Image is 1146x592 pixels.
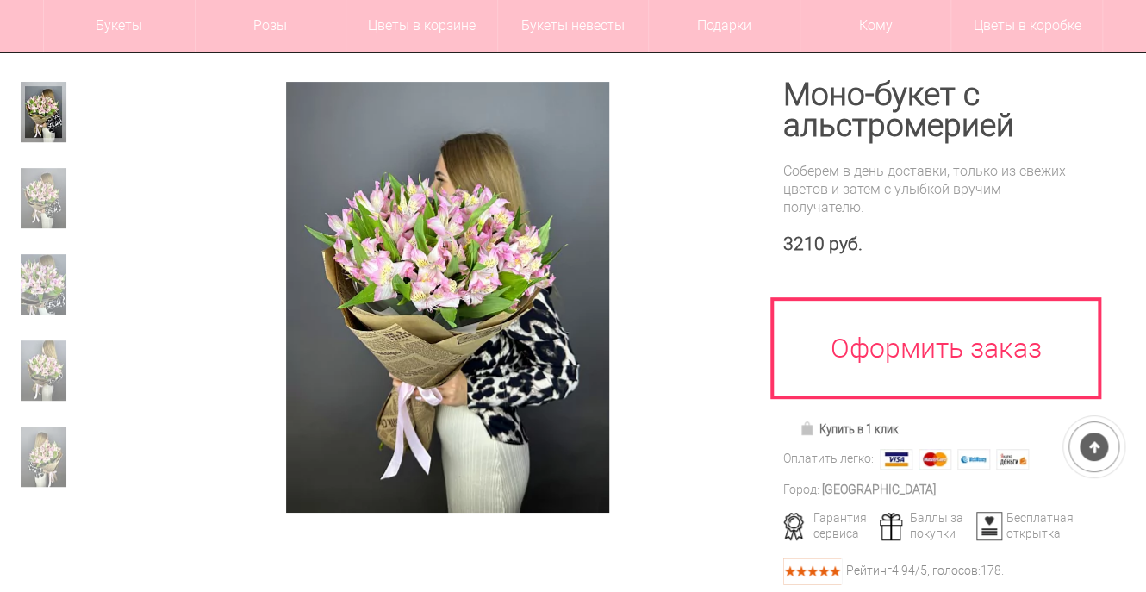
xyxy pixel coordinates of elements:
div: Гарантия сервиса [777,510,876,541]
h1: Моно-букет с альстромерией [783,79,1081,141]
div: [GEOGRAPHIC_DATA] [822,481,936,499]
div: Баллы за покупки [874,510,973,541]
a: Увеличить [153,82,742,513]
img: Яндекс Деньги [996,449,1029,470]
img: Купить в 1 клик [800,421,819,435]
img: Моно-букет с альстромерией [286,82,609,513]
div: 3210 руб. [783,234,1081,255]
a: Оформить заказ [770,297,1101,399]
div: Бесплатная открытка [970,510,1069,541]
img: Visa [880,449,912,470]
img: Webmoney [957,449,990,470]
img: MasterCard [919,449,951,470]
div: Город: [783,481,819,499]
div: Рейтинг /5, голосов: . [846,566,1004,576]
span: 178 [981,564,1001,577]
span: 4.94 [892,564,915,577]
div: Оплатить легко: [783,450,874,468]
div: Соберем в день доставки, только из свежих цветов и затем с улыбкой вручим получателю. [783,162,1081,216]
a: Купить в 1 клик [792,417,906,441]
